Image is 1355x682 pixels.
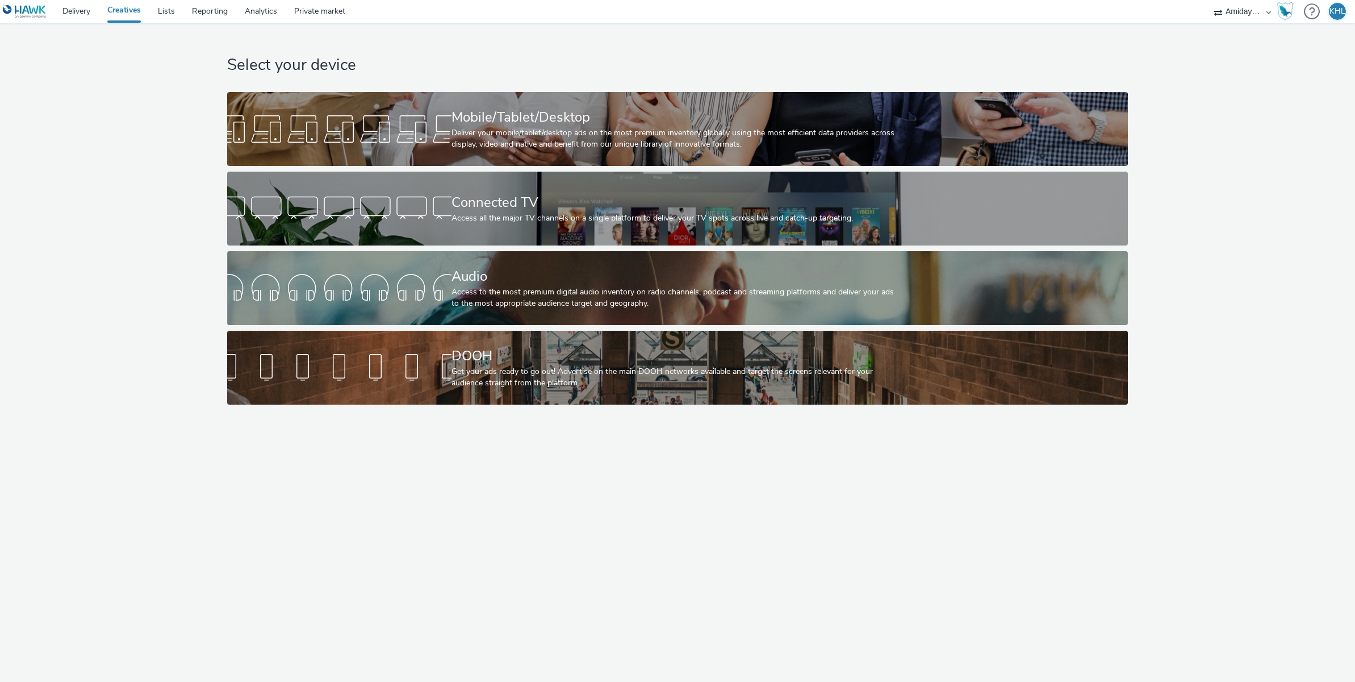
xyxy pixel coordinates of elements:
[451,127,900,151] div: Deliver your mobile/tablet/desktop ads on the most premium inventory globally using the most effi...
[451,286,900,310] div: Access to the most premium digital audio inventory on radio channels, podcast and streaming platf...
[451,193,900,213] div: Connected TV
[3,5,47,19] img: undefined Logo
[451,366,900,389] div: Get your ads ready to go out! Advertise on the main DOOH networks available and target the screen...
[1329,3,1345,20] div: KHL
[227,331,1128,405] a: DOOHGet your ads ready to go out! Advertise on the main DOOH networks available and target the sc...
[1277,2,1298,20] a: Hawk Academy
[451,107,900,127] div: Mobile/Tablet/Desktop
[227,92,1128,166] a: Mobile/Tablet/DesktopDeliver your mobile/tablet/desktop ads on the most premium inventory globall...
[1277,2,1294,20] img: Hawk Academy
[451,213,900,224] div: Access all the major TV channels on a single platform to deliver your TV spots across live and ca...
[227,251,1128,325] a: AudioAccess to the most premium digital audio inventory on radio channels, podcast and streaming ...
[451,346,900,366] div: DOOH
[451,267,900,286] div: Audio
[227,55,1128,76] h1: Select your device
[227,172,1128,246] a: Connected TVAccess all the major TV channels on a single platform to deliver your TV spots across...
